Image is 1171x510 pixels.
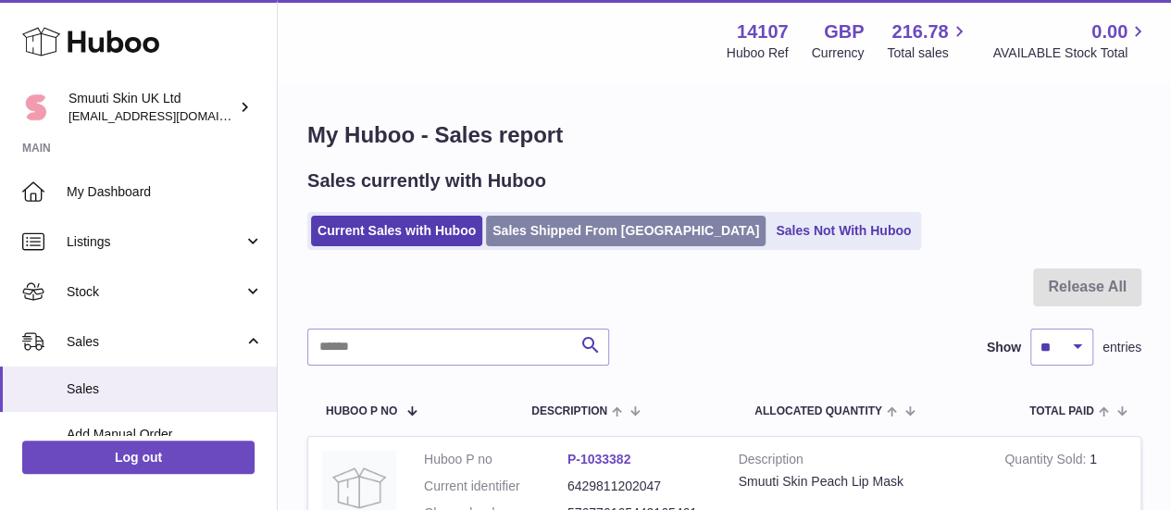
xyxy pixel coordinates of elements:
a: 0.00 AVAILABLE Stock Total [992,19,1149,62]
strong: Description [739,451,978,473]
span: Description [531,405,607,417]
span: Total sales [887,44,969,62]
div: Huboo Ref [727,44,789,62]
strong: GBP [824,19,864,44]
span: Add Manual Order [67,426,263,443]
dt: Current identifier [424,478,567,495]
label: Show [987,339,1021,356]
span: Total paid [1029,405,1094,417]
h2: Sales currently with Huboo [307,168,546,193]
a: P-1033382 [567,452,631,466]
span: Sales [67,333,243,351]
div: Smuuti Skin Peach Lip Mask [739,473,978,491]
span: entries [1102,339,1141,356]
span: Stock [67,283,243,301]
span: 0.00 [1091,19,1127,44]
strong: Quantity Sold [1004,452,1090,471]
strong: 14107 [737,19,789,44]
span: ALLOCATED Quantity [754,405,882,417]
div: Smuuti Skin UK Ltd [69,90,235,125]
a: Log out [22,441,255,474]
dt: Huboo P no [424,451,567,468]
div: Currency [812,44,865,62]
img: internalAdmin-14107@internal.huboo.com [22,93,50,121]
h1: My Huboo - Sales report [307,120,1141,150]
span: 216.78 [891,19,948,44]
span: Listings [67,233,243,251]
span: Huboo P no [326,405,397,417]
span: My Dashboard [67,183,263,201]
span: Sales [67,380,263,398]
span: [EMAIL_ADDRESS][DOMAIN_NAME] [69,108,272,123]
span: AVAILABLE Stock Total [992,44,1149,62]
a: Current Sales with Huboo [311,216,482,246]
dd: 6429811202047 [567,478,711,495]
a: Sales Shipped From [GEOGRAPHIC_DATA] [486,216,766,246]
a: 216.78 Total sales [887,19,969,62]
a: Sales Not With Huboo [769,216,917,246]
